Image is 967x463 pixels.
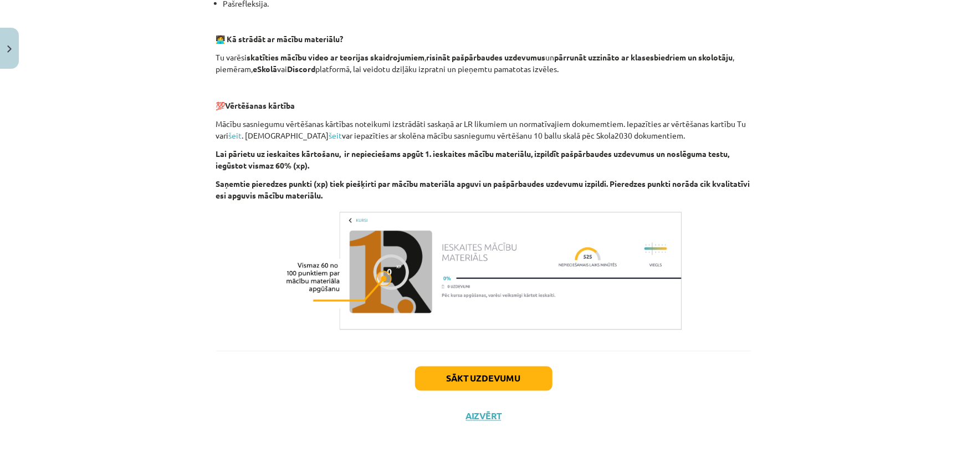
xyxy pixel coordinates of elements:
[329,130,342,140] a: šeit
[216,179,750,200] b: Saņemtie pieredzes punkti (xp) tiek piešķirti par mācību materiāla apguvi un pašpārbaudes uzdevum...
[247,52,425,62] strong: skatīties mācību video ar teorijas skaidrojumiem
[415,367,552,391] button: Sākt uzdevumu
[463,411,505,422] button: Aizvērt
[427,52,546,62] strong: risināt pašpārbaudes uzdevumus
[216,100,751,111] p: 💯
[216,149,730,170] b: Lai pārietu uz ieskaites kārtošanu, ir nepieciešams apgūt 1. ieskaites mācību materiālu, izpildīt...
[216,52,751,75] p: Tu varēsi , un , piemēram, vai platformā, lai veidotu dziļāku izpratni un pieņemtu pamatotas izvē...
[288,64,316,74] strong: Discord
[229,130,242,140] a: šeit
[226,100,295,110] b: Vērtēšanas kārtība
[216,118,751,141] p: Mācību sasniegumu vērtēšanas kārtības noteikumi izstrādāti saskaņā ar LR likumiem un normatīvajie...
[253,64,278,74] strong: eSkolā
[555,52,733,62] strong: pārrunāt uzzināto ar klasesbiedriem un skolotāju
[216,34,344,44] strong: 🧑‍💻 Kā strādāt ar mācību materiālu?
[7,45,12,53] img: icon-close-lesson-0947bae3869378f0d4975bcd49f059093ad1ed9edebbc8119c70593378902aed.svg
